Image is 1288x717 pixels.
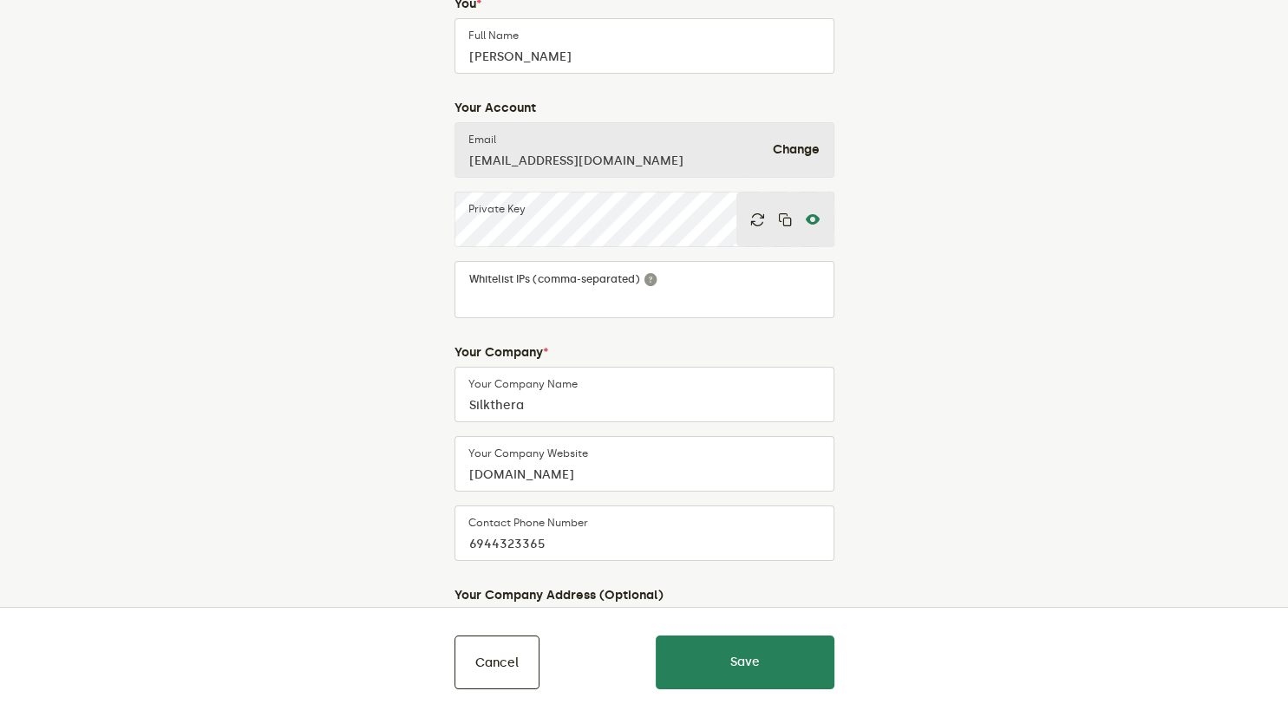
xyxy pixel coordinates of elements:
h4: Your Account [454,101,834,115]
input: Contact Phone Number [454,505,834,561]
button: Cancel [454,636,539,689]
label: Your company website [468,446,588,460]
label: Email [468,133,496,147]
h4: Your Company [454,346,834,360]
input: Your Company Name [454,367,834,422]
button: Save [656,636,834,689]
input: Full Name [454,18,834,74]
label: Contact Phone Number [468,516,588,530]
label: Full Name [468,29,519,42]
label: Private Key [468,202,526,216]
button: Change [759,143,820,157]
input: Your company website [454,436,834,492]
input: Email [454,122,834,178]
label: Your Company Name [468,377,578,391]
label: Whitelist IPs (comma-separated) [469,272,657,286]
h4: Your Company Address (Optional) [454,589,834,603]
